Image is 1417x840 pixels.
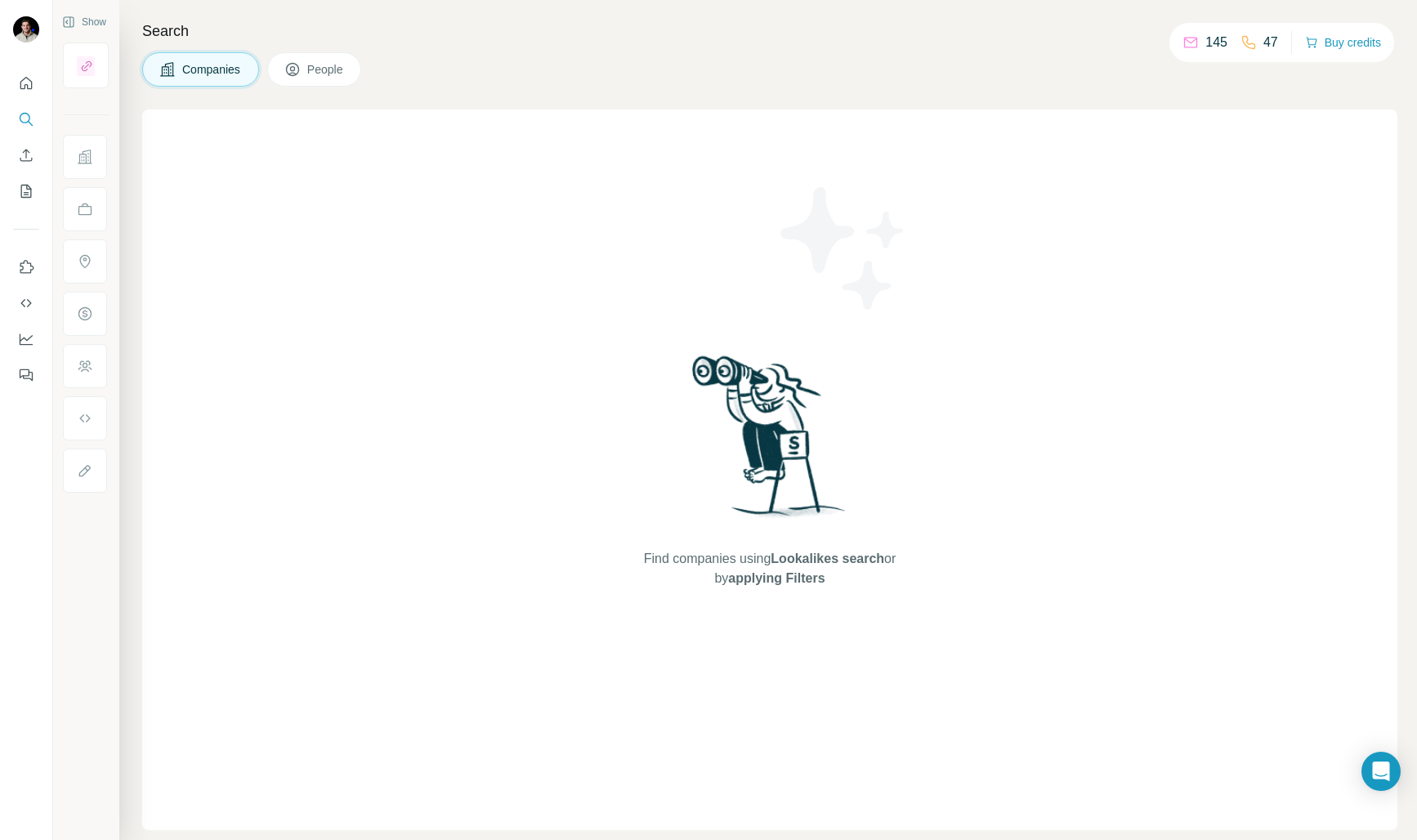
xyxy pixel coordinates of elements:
[13,288,39,318] button: Use Surfe API
[182,61,242,78] span: Companies
[13,69,39,98] button: Quick start
[639,549,901,588] span: Find companies using or by
[1361,752,1401,791] div: Open Intercom Messenger
[13,16,39,42] img: Avatar
[770,175,917,322] img: Surfe Illustration - Stars
[142,20,1397,42] h4: Search
[13,252,39,282] button: Use Surfe on LinkedIn
[307,61,345,78] span: People
[1305,31,1381,54] button: Buy credits
[13,360,39,390] button: Feedback
[13,141,39,170] button: Enrich CSV
[1263,33,1278,52] p: 47
[685,351,855,534] img: Surfe Illustration - Woman searching with binoculars
[728,571,825,585] span: applying Filters
[51,10,118,34] button: Show
[13,324,39,354] button: Dashboard
[1205,33,1227,52] p: 145
[771,552,884,565] span: Lookalikes search
[13,176,39,206] button: My lists
[13,105,39,134] button: Search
